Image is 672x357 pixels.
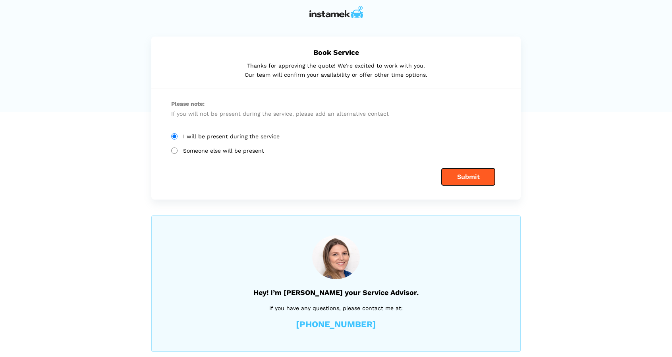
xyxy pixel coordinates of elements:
input: Someone else will be present [171,147,178,154]
label: I will be present during the service [171,133,501,140]
p: If you have any questions, please contact me at: [172,304,500,312]
span: Please note: [171,99,501,109]
p: Thanks for approving the quote! We’re excited to work with you. Our team will confirm your availa... [171,61,501,79]
input: I will be present during the service [171,133,178,140]
h5: Hey! I’m [PERSON_NAME] your Service Advisor. [172,288,500,297]
button: Submit [442,169,495,185]
p: If you will not be present during the service, please add an alternative contact [171,99,501,118]
label: Someone else will be present [171,147,501,154]
a: [PHONE_NUMBER] [296,320,376,329]
h5: Book Service [171,48,501,56]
